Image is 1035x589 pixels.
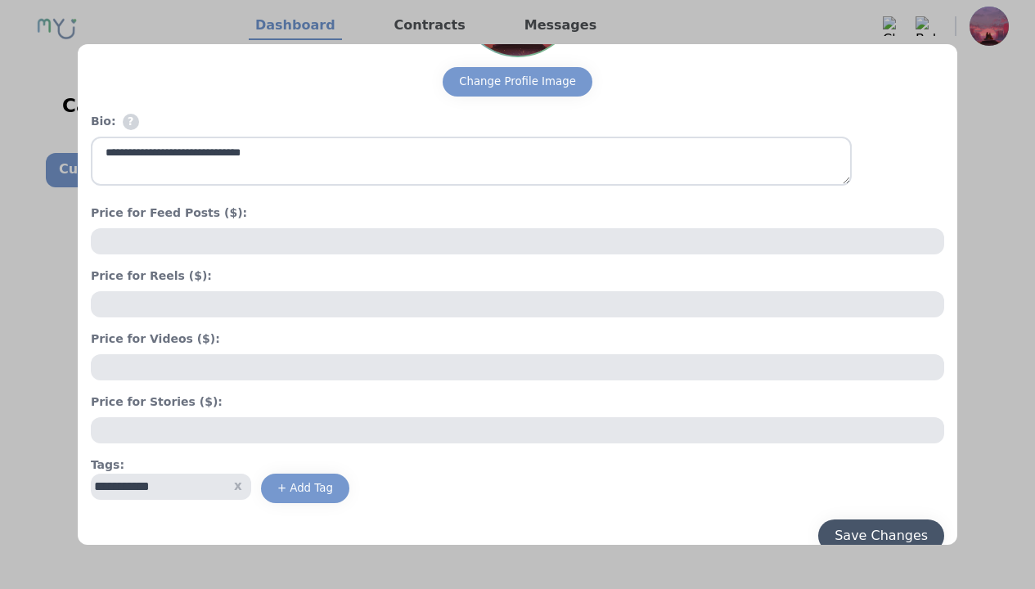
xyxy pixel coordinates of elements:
div: Change Profile Image [459,74,576,90]
h4: Tags: [91,456,944,474]
h4: Price for Stories ($): [91,393,944,411]
span: Tell potential clients about yourself! Who are you as a creator or an influencer? What causes mot... [123,114,139,130]
button: Change Profile Image [443,67,592,97]
h4: Price for Reels ($): [91,268,944,285]
div: Save Changes [835,526,928,546]
div: + Add Tag [277,480,333,497]
h4: Price for Feed Posts ($): [91,205,944,222]
h4: Bio: [91,113,944,130]
span: x [226,476,250,497]
h4: Price for Videos ($): [91,330,944,348]
button: x [226,473,250,497]
button: Save Changes [818,519,944,552]
button: + Add Tag [261,474,349,503]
